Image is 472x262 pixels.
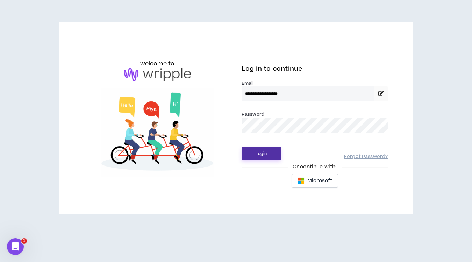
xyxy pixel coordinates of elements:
[242,147,281,160] button: Login
[21,238,27,244] span: 1
[242,80,388,86] label: Email
[242,111,264,118] label: Password
[124,68,191,81] img: logo-brand.png
[140,59,175,68] h6: welcome to
[242,64,302,73] span: Log in to continue
[344,154,388,160] a: Forgot Password?
[84,88,230,177] img: Welcome to Wripple
[307,177,332,185] span: Microsoft
[7,238,24,255] iframe: Intercom live chat
[292,174,338,188] button: Microsoft
[288,163,342,171] span: Or continue with:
